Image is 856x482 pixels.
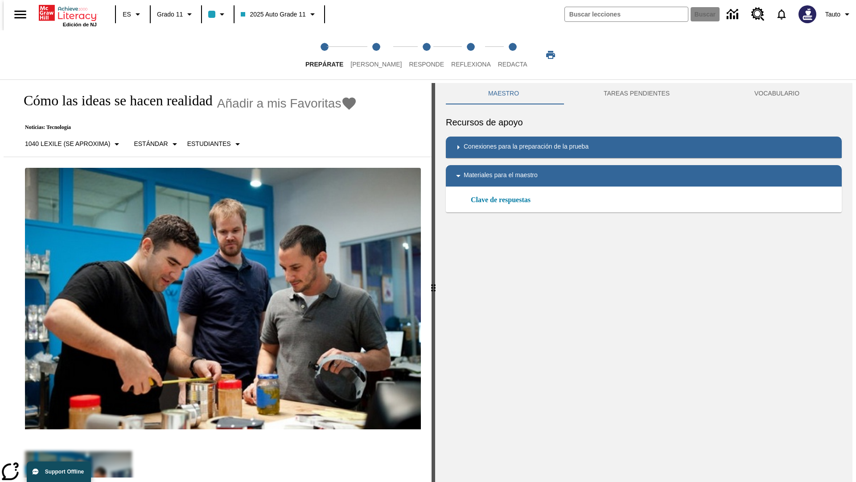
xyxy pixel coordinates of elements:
input: Buscar campo [565,7,688,21]
button: Lenguaje: ES, Selecciona un idioma [119,6,147,22]
button: Escoja un nuevo avatar [793,3,822,26]
button: Prepárate step 1 of 5 [298,30,350,79]
button: Seleccione Lexile, 1040 Lexile (Se aproxima) [21,136,126,152]
p: 1040 Lexile (Se aproxima) [25,139,110,149]
span: Tauto [825,10,840,19]
p: Estudiantes [187,139,231,149]
div: Materiales para el maestro [446,165,842,187]
button: VOCABULARIO [712,83,842,104]
button: Seleccionar estudiante [184,136,247,152]
button: Grado: Grado 11, Elige un grado [153,6,198,22]
div: reading [4,83,432,478]
a: Centro de información [721,2,746,27]
div: Conexiones para la preparación de la prueba [446,137,842,158]
span: Responde [409,61,444,68]
button: Reflexiona step 4 of 5 [444,30,498,79]
span: Reflexiona [451,61,491,68]
span: [PERSON_NAME] [350,61,402,68]
span: Edición de NJ [63,22,97,27]
span: Redacta [498,61,527,68]
img: Avatar [798,5,816,23]
p: Conexiones para la preparación de la prueba [464,142,588,153]
div: Portada [39,3,97,27]
h6: Recursos de apoyo [446,115,842,129]
button: Añadir a mis Favoritas - Cómo las ideas se hacen realidad [217,96,358,111]
button: Tipo de apoyo, Estándar [130,136,183,152]
span: ES [123,10,131,19]
button: Responde step 3 of 5 [402,30,451,79]
p: Materiales para el maestro [464,170,538,181]
button: Imprimir [536,47,565,63]
div: Pulsa la tecla de intro o la barra espaciadora y luego presiona las flechas de derecha e izquierd... [432,83,435,482]
h1: Cómo las ideas se hacen realidad [14,92,213,109]
a: Clave de respuestas, Se abrirá en una nueva ventana o pestaña [471,195,531,205]
p: Estándar [134,139,168,149]
button: Maestro [446,83,561,104]
a: Notificaciones [770,3,793,26]
button: Lee step 2 of 5 [343,30,409,79]
button: TAREAS PENDIENTES [561,83,712,104]
a: Centro de recursos, Se abrirá en una pestaña nueva. [746,2,770,26]
span: Añadir a mis Favoritas [217,96,342,111]
button: Redacta step 5 of 5 [491,30,535,79]
button: Perfil/Configuración [822,6,856,22]
button: Abrir el menú lateral [7,1,33,28]
span: Prepárate [305,61,343,68]
p: Noticias: Tecnología [14,124,357,131]
button: Support Offline [27,461,91,482]
div: activity [435,83,852,482]
span: Support Offline [45,469,84,475]
button: El color de la clase es azul claro. Cambiar el color de la clase. [205,6,231,22]
span: 2025 Auto Grade 11 [241,10,305,19]
button: Clase: 2025 Auto Grade 11, Selecciona una clase [237,6,321,22]
div: Instructional Panel Tabs [446,83,842,104]
span: Grado 11 [157,10,183,19]
img: El fundador de Quirky, Ben Kaufman prueba un nuevo producto con un compañero de trabajo, Gaz Brow... [25,168,421,429]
